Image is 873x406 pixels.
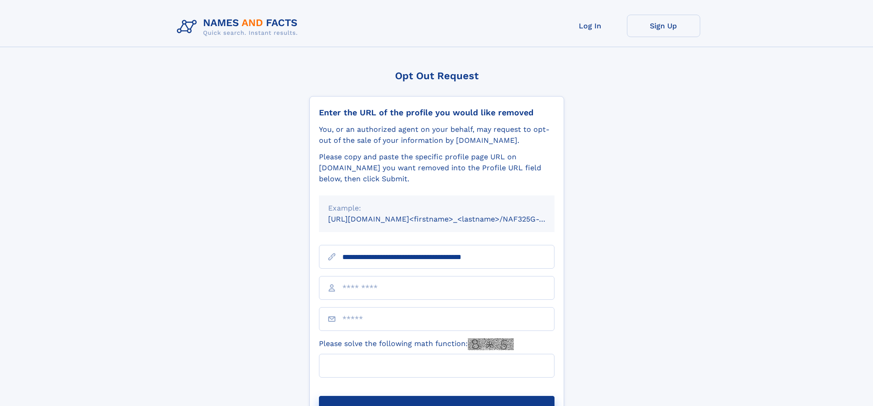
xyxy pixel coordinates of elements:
div: Opt Out Request [309,70,564,81]
div: Example: [328,203,545,214]
small: [URL][DOMAIN_NAME]<firstname>_<lastname>/NAF325G-xxxxxxxx [328,215,572,223]
a: Log In [554,15,627,37]
img: Logo Names and Facts [173,15,305,39]
a: Sign Up [627,15,700,37]
div: Please copy and paste the specific profile page URL on [DOMAIN_NAME] you want removed into the Pr... [319,152,555,184]
div: You, or an authorized agent on your behalf, may request to opt-out of the sale of your informatio... [319,124,555,146]
div: Enter the URL of the profile you would like removed [319,108,555,118]
label: Please solve the following math function: [319,338,514,350]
